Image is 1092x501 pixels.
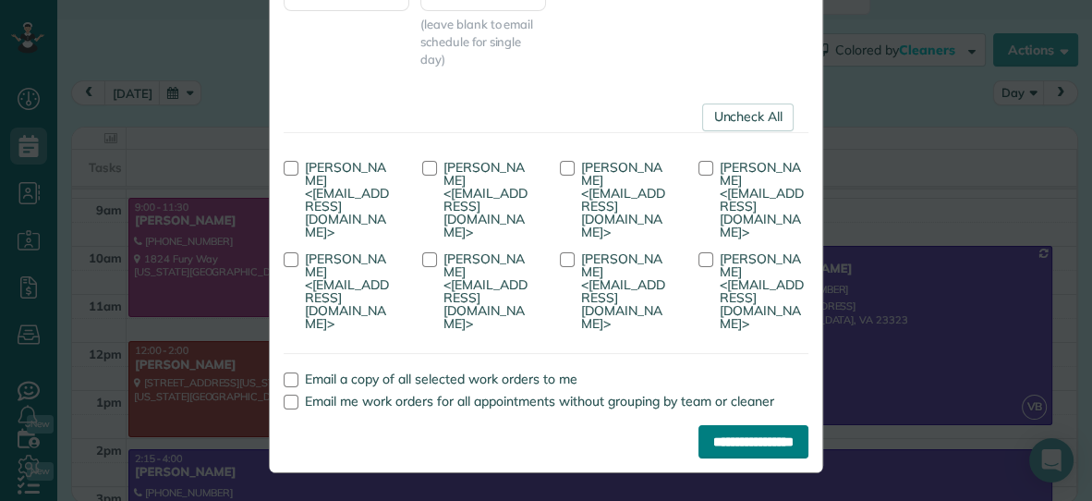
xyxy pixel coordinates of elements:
span: [PERSON_NAME] <[EMAIL_ADDRESS][DOMAIN_NAME]> [443,159,528,240]
span: Email me work orders for all appointments without grouping by team or cleaner [305,393,774,409]
span: [PERSON_NAME] <[EMAIL_ADDRESS][DOMAIN_NAME]> [720,250,804,332]
span: [PERSON_NAME] <[EMAIL_ADDRESS][DOMAIN_NAME]> [720,159,804,240]
span: (leave blank to email schedule for single day) [420,16,546,68]
span: Email a copy of all selected work orders to me [305,371,577,387]
span: [PERSON_NAME] <[EMAIL_ADDRESS][DOMAIN_NAME]> [581,250,665,332]
span: [PERSON_NAME] <[EMAIL_ADDRESS][DOMAIN_NAME]> [305,250,389,332]
span: [PERSON_NAME] <[EMAIL_ADDRESS][DOMAIN_NAME]> [443,250,528,332]
span: [PERSON_NAME] <[EMAIL_ADDRESS][DOMAIN_NAME]> [581,159,665,240]
span: [PERSON_NAME] <[EMAIL_ADDRESS][DOMAIN_NAME]> [305,159,389,240]
a: Uncheck All [702,104,794,131]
